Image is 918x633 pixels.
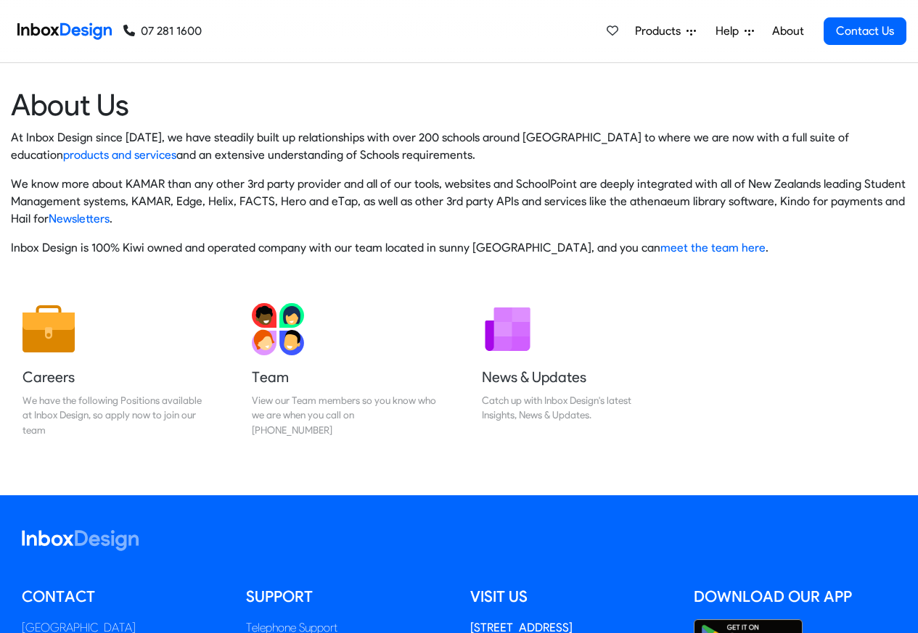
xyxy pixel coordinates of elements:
p: At Inbox Design since [DATE], we have steadily built up relationships with over 200 schools aroun... [11,129,907,164]
h5: Contact [22,586,224,608]
div: Catch up with Inbox Design's latest Insights, News & Updates. [482,393,666,423]
img: logo_inboxdesign_white.svg [22,530,139,551]
span: Help [716,22,745,40]
a: products and services [63,148,176,162]
div: View our Team members so you know who we are when you call on [PHONE_NUMBER] [252,393,436,437]
p: Inbox Design is 100% Kiwi owned and operated company with our team located in sunny [GEOGRAPHIC_D... [11,239,907,257]
h5: Download our App [694,586,896,608]
a: Newsletters [49,212,110,226]
a: About [768,17,808,46]
a: 07 281 1600 [123,22,202,40]
p: We know more about KAMAR than any other 3rd party provider and all of our tools, websites and Sch... [11,175,907,228]
a: Products [629,17,702,46]
a: Help [710,17,760,46]
heading: About Us [11,86,907,123]
h5: Support [246,586,448,608]
a: Contact Us [824,17,906,45]
h5: Visit us [470,586,673,608]
a: Careers We have the following Positions available at Inbox Design, so apply now to join our team [11,291,218,449]
h5: Team [252,367,436,387]
span: Products [635,22,687,40]
img: 2022_01_13_icon_job.svg [22,303,75,355]
img: 2022_01_12_icon_newsletter.svg [482,303,534,355]
h5: News & Updates [482,367,666,387]
img: 2022_01_13_icon_team.svg [252,303,304,355]
h5: Careers [22,367,207,387]
a: News & Updates Catch up with Inbox Design's latest Insights, News & Updates. [470,291,678,449]
a: meet the team here [660,241,766,255]
div: We have the following Positions available at Inbox Design, so apply now to join our team [22,393,207,437]
a: Team View our Team members so you know who we are when you call on [PHONE_NUMBER] [240,291,448,449]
